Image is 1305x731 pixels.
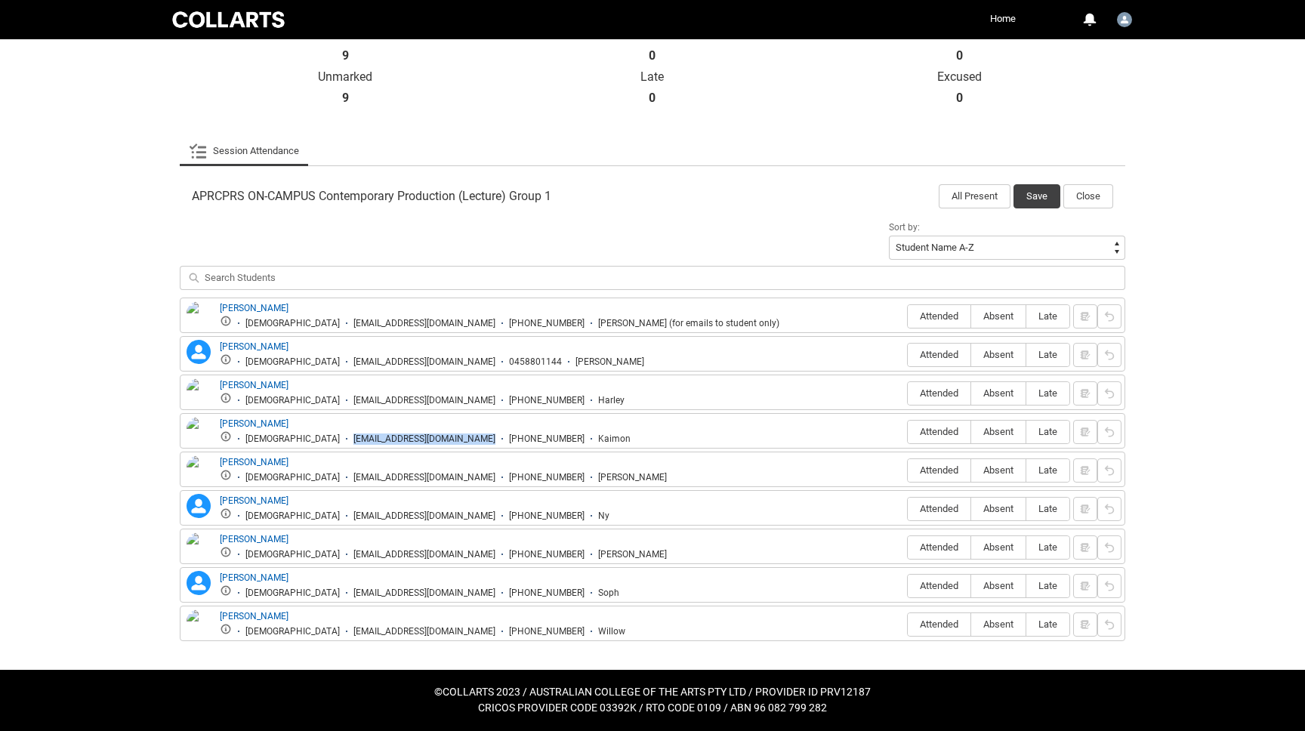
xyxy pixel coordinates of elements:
[971,580,1026,591] span: Absent
[342,48,349,63] strong: 9
[220,303,288,313] a: [PERSON_NAME]
[220,534,288,544] a: [PERSON_NAME]
[908,310,970,322] span: Attended
[245,510,340,522] div: [DEMOGRAPHIC_DATA]
[187,494,211,518] lightning-icon: Nyuon Gatluak
[598,588,619,599] div: Soph
[509,549,585,560] div: [PHONE_NUMBER]
[598,472,667,483] div: [PERSON_NAME]
[908,503,970,514] span: Attended
[1097,535,1121,560] button: Reset
[971,310,1026,322] span: Absent
[1013,184,1060,208] button: Save
[908,349,970,360] span: Attended
[971,426,1026,437] span: Absent
[649,48,656,63] strong: 0
[353,472,495,483] div: [EMAIL_ADDRESS][DOMAIN_NAME]
[509,472,585,483] div: [PHONE_NUMBER]
[1026,503,1069,514] span: Late
[908,387,970,399] span: Attended
[575,356,644,368] div: [PERSON_NAME]
[353,588,495,599] div: [EMAIL_ADDRESS][DOMAIN_NAME]
[971,387,1026,399] span: Absent
[649,91,656,106] strong: 0
[908,464,970,476] span: Attended
[353,510,495,522] div: [EMAIL_ADDRESS][DOMAIN_NAME]
[971,349,1026,360] span: Absent
[245,626,340,637] div: [DEMOGRAPHIC_DATA]
[353,318,495,329] div: [EMAIL_ADDRESS][DOMAIN_NAME]
[971,618,1026,630] span: Absent
[956,91,963,106] strong: 0
[220,572,288,583] a: [PERSON_NAME]
[187,378,211,412] img: Harley Watson
[353,433,495,445] div: [EMAIL_ADDRESS][DOMAIN_NAME]
[598,510,609,522] div: Ny
[908,580,970,591] span: Attended
[1026,580,1069,591] span: Late
[908,618,970,630] span: Attended
[245,588,340,599] div: [DEMOGRAPHIC_DATA]
[971,464,1026,476] span: Absent
[189,136,299,166] a: Session Attendance
[245,356,340,368] div: [DEMOGRAPHIC_DATA]
[180,136,308,166] li: Session Attendance
[353,395,495,406] div: [EMAIL_ADDRESS][DOMAIN_NAME]
[806,69,1113,85] p: Excused
[220,341,288,352] a: [PERSON_NAME]
[245,395,340,406] div: [DEMOGRAPHIC_DATA]
[220,495,288,506] a: [PERSON_NAME]
[245,318,340,329] div: [DEMOGRAPHIC_DATA]
[353,549,495,560] div: [EMAIL_ADDRESS][DOMAIN_NAME]
[1097,343,1121,367] button: Reset
[986,8,1020,30] a: Home
[908,541,970,553] span: Attended
[1063,184,1113,208] button: Close
[499,69,807,85] p: Late
[509,356,562,368] div: 0458801144
[245,433,340,445] div: [DEMOGRAPHIC_DATA]
[187,532,211,566] img: Perry Wang
[353,626,495,637] div: [EMAIL_ADDRESS][DOMAIN_NAME]
[598,318,779,329] div: [PERSON_NAME] (for emails to student only)
[187,417,211,450] img: Kaimon Farrugia
[187,609,211,653] img: Willow Beynon-Coles
[509,510,585,522] div: [PHONE_NUMBER]
[1026,349,1069,360] span: Late
[245,549,340,560] div: [DEMOGRAPHIC_DATA]
[1097,574,1121,598] button: Reset
[509,626,585,637] div: [PHONE_NUMBER]
[598,549,667,560] div: [PERSON_NAME]
[187,455,211,489] img: Nicholas Vassiliou
[1026,387,1069,399] span: Late
[192,189,551,204] span: APRCPRS ON-CAMPUS Contemporary Production (Lecture) Group 1
[1097,497,1121,521] button: Reset
[1026,541,1069,553] span: Late
[971,503,1026,514] span: Absent
[509,433,585,445] div: [PHONE_NUMBER]
[956,48,963,63] strong: 0
[509,588,585,599] div: [PHONE_NUMBER]
[889,222,920,233] span: Sort by:
[1026,618,1069,630] span: Late
[1113,6,1136,30] button: User Profile Faculty.lcincotta
[342,91,349,106] strong: 9
[353,356,495,368] div: [EMAIL_ADDRESS][DOMAIN_NAME]
[1117,12,1132,27] img: Faculty.lcincotta
[971,541,1026,553] span: Absent
[1097,304,1121,328] button: Reset
[1097,420,1121,444] button: Reset
[1097,612,1121,637] button: Reset
[1097,458,1121,483] button: Reset
[192,69,499,85] p: Unmarked
[187,301,211,335] img: Colin Lucman
[1026,426,1069,437] span: Late
[509,395,585,406] div: [PHONE_NUMBER]
[180,266,1125,290] input: Search Students
[187,340,211,364] lightning-icon: Gillian Kiriakidis
[1097,381,1121,406] button: Reset
[220,457,288,467] a: [PERSON_NAME]
[598,433,631,445] div: Kaimon
[598,626,625,637] div: Willow
[908,426,970,437] span: Attended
